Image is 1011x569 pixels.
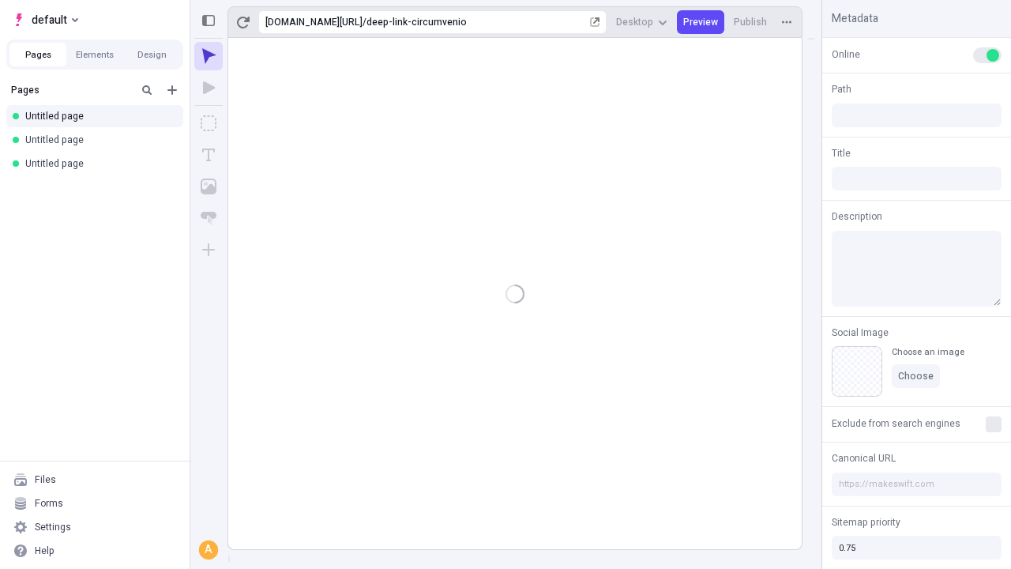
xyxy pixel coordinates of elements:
button: Add new [163,81,182,100]
div: Untitled page [25,134,171,146]
div: Untitled page [25,110,171,122]
span: Title [832,146,851,160]
button: Box [194,109,223,138]
div: Pages [11,84,131,96]
button: Preview [677,10,724,34]
button: Pages [9,43,66,66]
button: Image [194,172,223,201]
div: A [201,542,216,558]
button: Elements [66,43,123,66]
span: Social Image [832,326,889,340]
span: Description [832,209,882,224]
div: Help [35,545,54,557]
button: Select site [6,8,85,32]
button: Design [123,43,180,66]
div: Forms [35,497,63,510]
span: Sitemap priority [832,515,900,529]
div: / [363,16,366,28]
div: Settings [35,521,71,533]
button: Text [194,141,223,169]
span: Online [832,47,860,62]
span: Exclude from search engines [832,416,960,431]
span: Choose [898,370,934,382]
span: default [32,10,67,29]
span: Path [832,82,851,96]
button: Desktop [610,10,674,34]
div: Untitled page [25,157,171,170]
button: Publish [727,10,773,34]
span: Desktop [616,16,653,28]
div: [URL][DOMAIN_NAME] [265,16,363,28]
span: Canonical URL [832,451,896,465]
div: Choose an image [892,346,964,358]
button: Choose [892,364,940,388]
button: Button [194,204,223,232]
div: Files [35,473,56,486]
div: deep-link-circumvenio [366,16,587,28]
input: https://makeswift.com [832,473,1002,496]
span: Publish [734,16,767,28]
span: Preview [683,16,718,28]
